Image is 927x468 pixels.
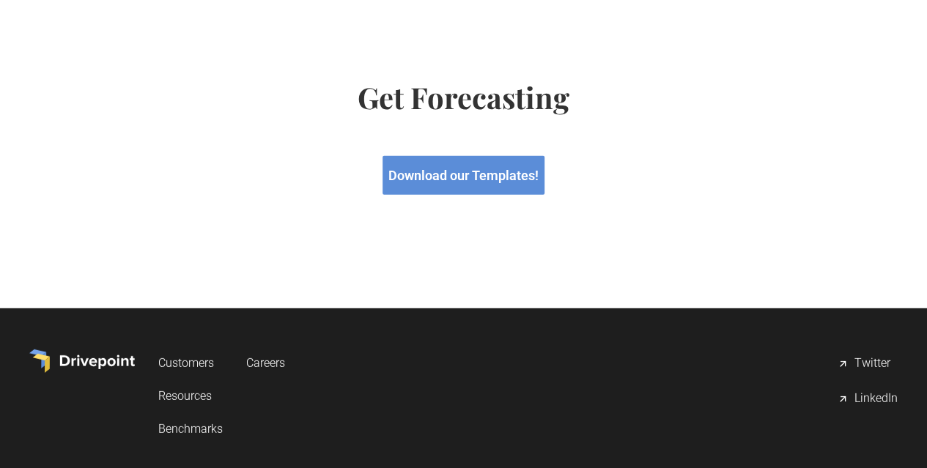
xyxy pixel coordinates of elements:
[854,355,890,373] div: Twitter
[158,382,223,409] a: Resources
[158,349,223,376] a: Customers
[246,349,285,376] a: Careers
[158,415,223,442] a: Benchmarks
[854,390,898,408] div: LinkedIn
[193,80,734,115] h2: Get Forecasting
[383,156,544,195] a: Download our Templates!
[837,385,898,414] a: LinkedIn
[837,349,898,379] a: Twitter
